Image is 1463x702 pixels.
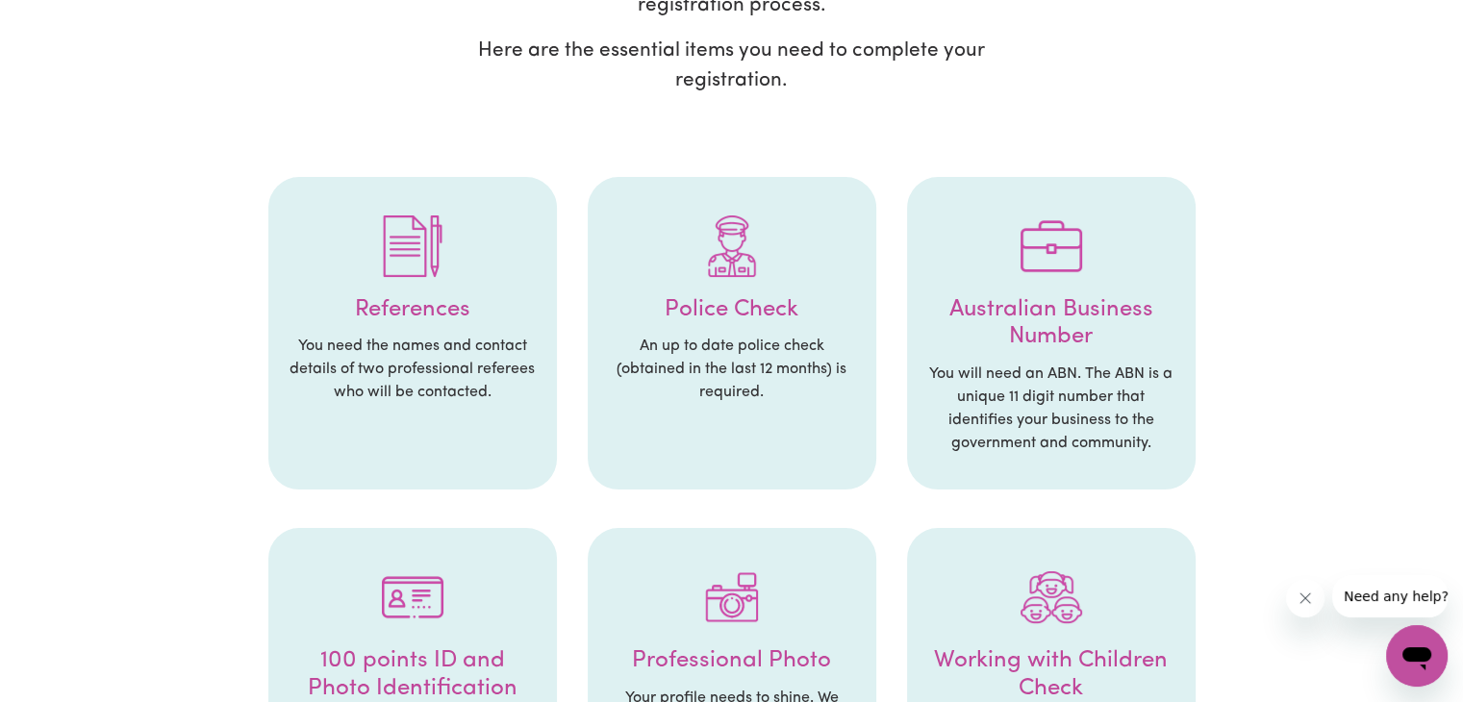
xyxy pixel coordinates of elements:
span: Need any help? [12,13,116,29]
h4: References [288,296,538,324]
h4: Police Check [607,296,857,324]
h4: Australian Business Number [926,296,1176,352]
p: You will need an ABN. The ABN is a unique 11 digit number that identifies your business to the go... [926,363,1176,455]
iframe: Close message [1286,579,1324,617]
h4: Professional Photo [607,647,857,675]
p: Here are the essential items you need to complete your registration. [439,36,1025,95]
iframe: Button to launch messaging window [1386,625,1448,687]
p: You need the names and contact details of two professional referees who will be contacted. [288,335,538,404]
iframe: Message from company [1332,575,1448,617]
p: An up to date police check (obtained in the last 12 months) is required. [607,335,857,404]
